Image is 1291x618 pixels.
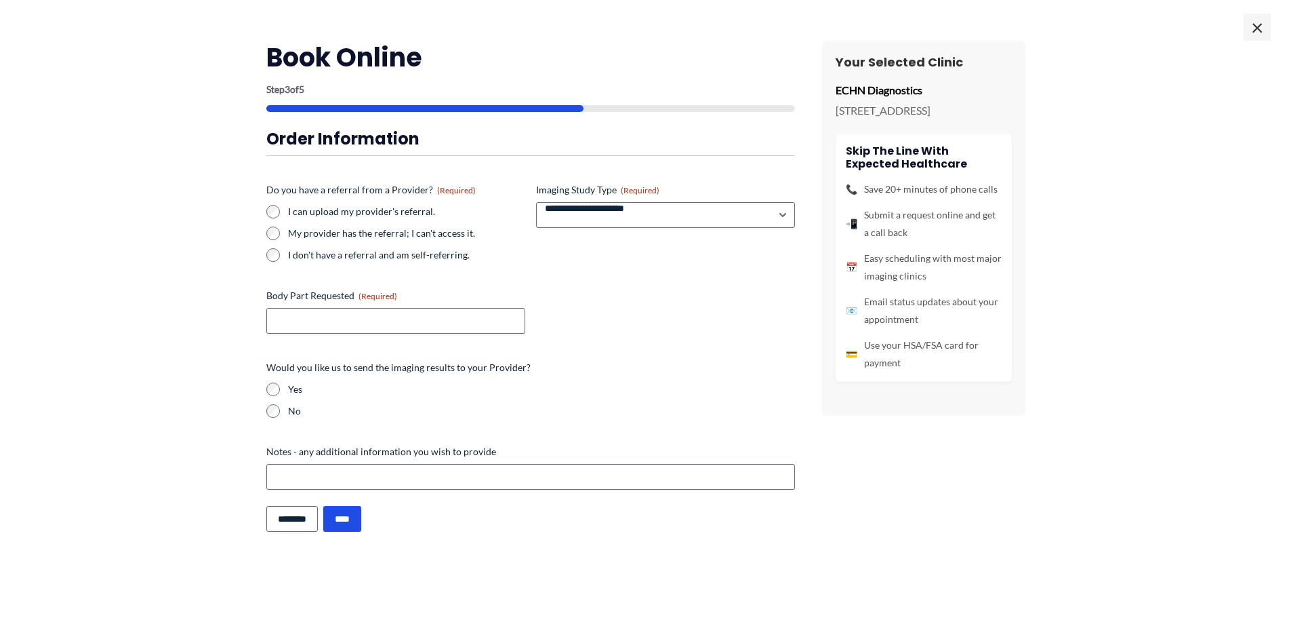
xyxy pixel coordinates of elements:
[846,258,857,276] span: 📅
[299,83,304,95] span: 5
[266,41,795,74] h2: Book Online
[846,180,857,198] span: 📞
[437,185,476,195] span: (Required)
[358,291,397,301] span: (Required)
[266,128,795,149] h3: Order Information
[288,383,795,396] label: Yes
[846,206,1002,242] li: Submit a request online and get a call back
[846,144,1002,170] h4: Skip the line with Expected Healthcare
[536,183,795,197] label: Imaging Study Type
[288,404,795,418] label: No
[266,361,531,374] legend: Would you like us to send the imaging results to your Provider?
[846,336,1002,372] li: Use your HSA/FSA card for payment
[846,250,1002,285] li: Easy scheduling with most major imaging clinics
[836,54,1012,70] h3: Your Selected Clinic
[836,80,1012,100] p: ECHN Diagnostics
[836,100,1012,121] p: [STREET_ADDRESS]
[266,183,476,197] legend: Do you have a referral from a Provider?
[846,293,1002,328] li: Email status updates about your appointment
[288,205,525,218] label: I can upload my provider's referral.
[846,180,1002,198] li: Save 20+ minutes of phone calls
[285,83,290,95] span: 3
[266,85,795,94] p: Step of
[288,227,525,240] label: My provider has the referral; I can't access it.
[1244,14,1271,41] span: ×
[266,445,795,459] label: Notes - any additional information you wish to provide
[846,302,857,320] span: 📧
[266,289,525,303] label: Body Part Requested
[846,345,857,363] span: 💳
[846,215,857,233] span: 📲
[288,248,525,262] label: I don't have a referral and am self-referring.
[621,185,659,195] span: (Required)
